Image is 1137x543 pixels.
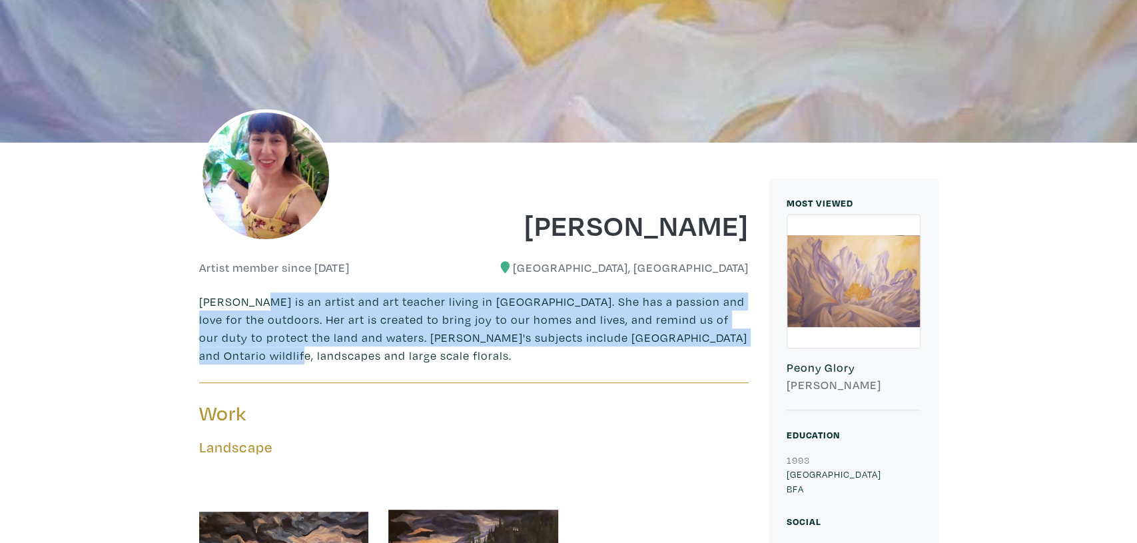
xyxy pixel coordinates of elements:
[484,207,749,243] h1: [PERSON_NAME]
[787,515,821,528] small: Social
[484,261,749,275] h6: [GEOGRAPHIC_DATA], [GEOGRAPHIC_DATA]
[199,292,749,364] p: [PERSON_NAME] is an artist and art teacher living in [GEOGRAPHIC_DATA]. She has a passion and lov...
[199,438,749,456] h5: Landscape
[787,428,840,441] small: Education
[199,261,350,275] h6: Artist member since [DATE]
[787,197,853,209] small: MOST VIEWED
[199,401,464,426] h3: Work
[787,454,810,466] small: 1993
[787,215,921,411] a: Peony Glory [PERSON_NAME]
[199,109,332,243] img: phpThumb.php
[787,360,921,375] h6: Peony Glory
[787,467,921,496] p: [GEOGRAPHIC_DATA] BFA
[787,378,921,392] h6: [PERSON_NAME]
